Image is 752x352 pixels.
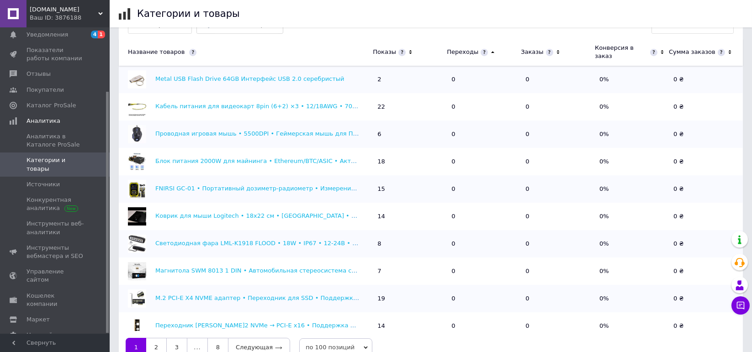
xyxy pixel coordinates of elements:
td: 0 ₴ [669,175,743,203]
a: Коврик для мыши Logitech • 18x22 см • [GEOGRAPHIC_DATA] • Универсальный [155,213,400,220]
button: Чат с покупателем [731,296,750,315]
div: Ваш ID: 3876188 [30,14,110,22]
td: 0 [447,175,521,203]
td: 0% [595,230,669,257]
td: 0 [447,285,521,312]
h1: Категории и товары [137,8,240,19]
span: 4 [91,31,98,38]
span: Конкурентная аналитика [26,196,85,212]
img: Проводная игровая мышь • 5500DPI • Геймерская мышь для ПК • 7 кнопок [128,125,146,143]
span: Управление сайтом [26,268,85,284]
td: 0% [595,175,669,203]
td: 0 ₴ [669,230,743,257]
td: 14 [373,203,447,230]
td: 0 [521,257,595,285]
span: Категории и товары [26,156,85,173]
a: Блок питания 2000W для майнинга • Ethereum/BTC/ASIC • Активный PFC • 95% КПД [155,158,419,165]
td: 0 ₴ [669,148,743,175]
td: 0% [595,285,669,312]
span: Кошелек компании [26,292,85,308]
td: 0 [447,121,521,148]
td: 0 [447,257,521,285]
td: 0% [595,121,669,148]
div: Сумма заказов [669,48,715,56]
td: 0 [447,312,521,340]
span: Аналитика в Каталоге ProSale [26,132,85,149]
span: Отзывы [26,70,51,78]
a: Metal USB Flash Drive 64GB Интерфейс USB 2.0 серебристый [155,76,344,83]
div: Заказы [521,48,543,56]
td: 22 [373,93,447,121]
td: 0 [447,230,521,257]
td: 14 [373,312,447,340]
div: Показы [373,48,396,56]
div: Переходы [447,48,478,56]
td: 0% [595,93,669,121]
div: Конверсия в заказ [595,44,648,60]
td: 0 ₴ [669,312,743,340]
td: 15 [373,175,447,203]
td: 19 [373,285,447,312]
span: Покупатели [26,86,64,94]
td: 0% [595,312,669,340]
span: Инструменты вебмастера и SEO [26,244,85,260]
img: Коврик для мыши Logitech • 18x22 см • Черный • Универсальный [128,207,146,226]
td: 0 [521,312,595,340]
td: 0% [595,66,669,93]
span: Уведомления [26,31,68,39]
td: 0 [447,148,521,175]
td: 0 [447,66,521,93]
td: 0% [595,203,669,230]
span: sell.in.ua [30,5,98,14]
img: Светодиодная фара LML-K1918 FLOOD • 18W • IP67 • 12-24В • Противотуманная [128,235,146,253]
td: 0 [521,148,595,175]
td: 0 [521,121,595,148]
a: M.2 PCI-E X4 NVME адаптер • Переходник для SSD • Поддержка NVMe • PCI-E x4 [155,295,408,302]
td: 0% [595,148,669,175]
td: 0 [521,203,595,230]
td: 6 [373,121,447,148]
img: Кабель питания для видеокарт 8pin (6+2) ×3 • 12/18AWG • 70 см • Серверные БП [128,98,146,116]
span: Инструменты веб-аналитики [26,220,85,236]
td: 2 [373,66,447,93]
td: 18 [373,148,447,175]
a: Магнитола SWM 8013 1 DIN • Автомобильная стереосистема с Bluetooth • Пульт ДУ • USB/AUX [155,268,452,274]
td: 8 [373,230,447,257]
td: 0 ₴ [669,285,743,312]
td: 0 ₴ [669,203,743,230]
img: Переходник M.2 NVMe → PCI-E x16 • Поддержка 2230/2242/2260/2280 • Для Windows/Linux [128,317,146,335]
span: Настройки [26,331,60,339]
td: 0 ₴ [669,121,743,148]
img: Блок питания 2000W для майнинга • Ethereum/BTC/ASIC • Активный PFC • 95% КПД [128,152,146,171]
td: 0 [521,66,595,93]
td: 0 [521,175,595,203]
td: 0 [521,285,595,312]
a: FNIRSI GC-01 • Портативный дозиметр-радиометр • Измерение радиации • Бытовой прибор безопасности [155,185,491,192]
td: 0 ₴ [669,93,743,121]
a: Переходник [PERSON_NAME]2 NVMe → PCI-E x16 • Поддержка 2230/2242/2260/2280 • Для Windows/Linux [155,322,482,329]
span: Аналитика [26,117,60,125]
div: Название товаров [119,48,368,56]
img: Магнитола SWM 8013 1 DIN • Автомобильная стереосистема с Bluetooth • Пульт ДУ • USB/AUX [128,262,146,280]
td: 0% [595,257,669,285]
img: Metal USB Flash Drive 64GB Интерфейс USB 2.0 серебристый [128,70,146,89]
a: Кабель питания для видеокарт 8pin (6+2) ×3 • 12/18AWG • 70 см • Серверные БП [155,103,414,110]
img: FNIRSI GC-01 • Портативный дозиметр-радиометр • Измерение радиации • Бытовой прибор безопасности [128,180,146,198]
span: Каталог ProSale [26,101,76,110]
a: Проводная игровая мышь • 5500DPI • Геймерская мышь для ПК • 7 кнопок [155,131,392,137]
td: 0 ₴ [669,257,743,285]
td: 0 [521,230,595,257]
span: 1 [98,31,105,38]
span: Показатели работы компании [26,46,85,63]
td: 0 [521,93,595,121]
td: 0 [447,203,521,230]
td: 7 [373,257,447,285]
td: 0 ₴ [669,66,743,93]
span: Маркет [26,315,50,324]
img: M.2 PCI-E X4 NVME адаптер • Переходник для SSD • Поддержка NVMe • PCI-E x4 [128,289,146,308]
td: 0 [447,93,521,121]
a: Светодиодная фара LML-K1918 FLOOD • 18W • IP67 • 12-24В • Противотуманная [155,240,409,247]
span: Источники [26,180,60,189]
